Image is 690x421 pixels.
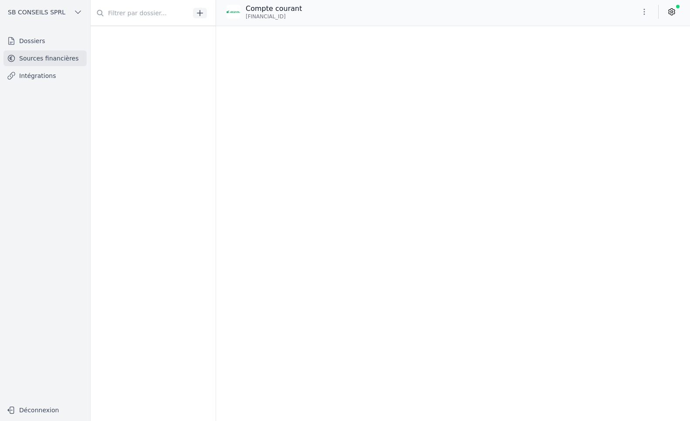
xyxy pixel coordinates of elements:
a: Dossiers [3,33,87,49]
button: Déconnexion [3,403,87,417]
input: Filtrer par dossier... [91,5,190,21]
a: Sources financières [3,51,87,66]
span: [FINANCIAL_ID] [246,13,286,20]
button: SB CONSEILS SPRL [3,5,87,19]
img: ARGENTA_ARSPBE22.png [227,5,240,19]
a: Intégrations [3,68,87,84]
p: Compte courant [246,3,302,14]
span: SB CONSEILS SPRL [8,8,65,17]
